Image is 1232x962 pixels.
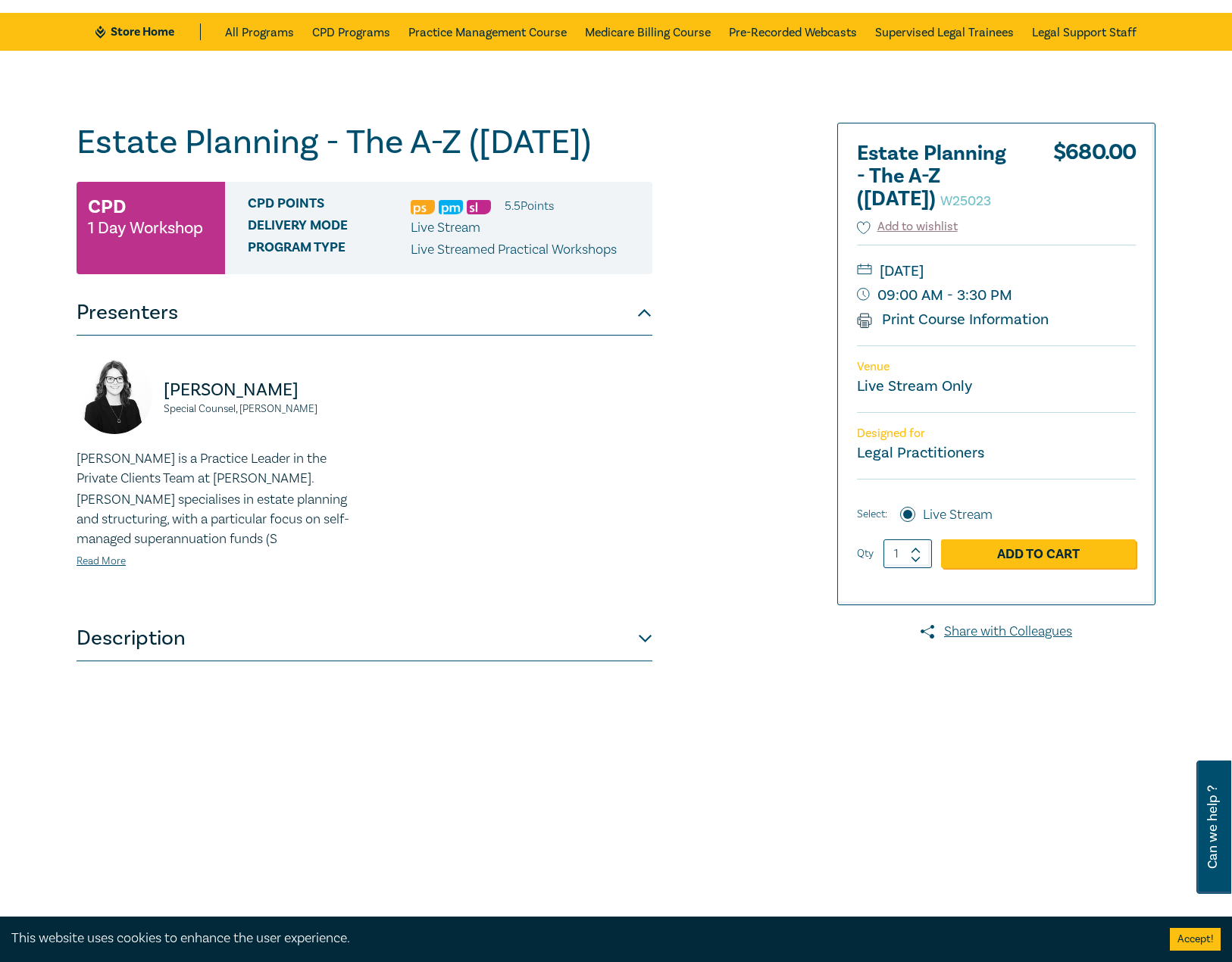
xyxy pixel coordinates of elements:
[95,23,201,40] a: Store Home
[505,196,554,216] li: 5.5 Point s
[77,290,652,336] button: Presenters
[77,616,652,661] button: Description
[857,283,1136,308] small: 09:00 AM - 3:30 PM
[225,13,294,51] a: All Programs
[77,449,355,489] p: [PERSON_NAME] is a Practice Leader in the Private Clients Team at [PERSON_NAME].
[248,218,411,238] span: Delivery Mode
[164,404,355,414] small: Special Counsel, [PERSON_NAME]
[248,240,411,260] span: Program type
[837,622,1155,642] a: Share with Colleagues
[729,13,857,51] a: Pre-Recorded Webcasts
[883,539,932,568] input: 1
[857,426,1136,441] p: Designed for
[923,505,993,525] label: Live Stream
[1205,770,1220,885] span: Can we help ?
[77,123,652,162] h1: Estate Planning - The A-Z ([DATE])
[941,539,1136,568] a: Add to Cart
[857,142,1024,211] h2: Estate Planning - The A-Z ([DATE])
[248,196,411,216] span: CPD Points
[88,220,203,236] small: 1 Day Workshop
[940,192,991,210] small: W25023
[77,490,355,549] p: [PERSON_NAME] specialises in estate planning and structuring, with a particular focus on self-man...
[312,13,390,51] a: CPD Programs
[411,219,480,236] span: Live Stream
[439,200,463,214] img: Practice Management & Business Skills
[585,13,711,51] a: Medicare Billing Course
[1032,13,1137,51] a: Legal Support Staff
[857,506,887,523] span: Select:
[857,310,1049,330] a: Print Course Information
[857,360,1136,374] p: Venue
[164,378,355,402] p: [PERSON_NAME]
[1053,142,1136,218] div: $ 680.00
[77,358,152,434] img: https://s3.ap-southeast-2.amazonaws.com/leo-cussen-store-production-content/Contacts/Rowdy%20John...
[411,240,617,260] p: Live Streamed Practical Workshops
[88,193,126,220] h3: CPD
[875,13,1014,51] a: Supervised Legal Trainees
[857,545,874,562] label: Qty
[408,13,567,51] a: Practice Management Course
[857,218,958,236] button: Add to wishlist
[857,259,1136,283] small: [DATE]
[11,929,1147,948] div: This website uses cookies to enhance the user experience.
[857,443,984,463] small: Legal Practitioners
[857,376,972,396] a: Live Stream Only
[77,554,126,568] a: Read More
[467,200,491,214] img: Substantive Law
[411,200,435,214] img: Professional Skills
[1170,928,1221,951] button: Accept cookies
